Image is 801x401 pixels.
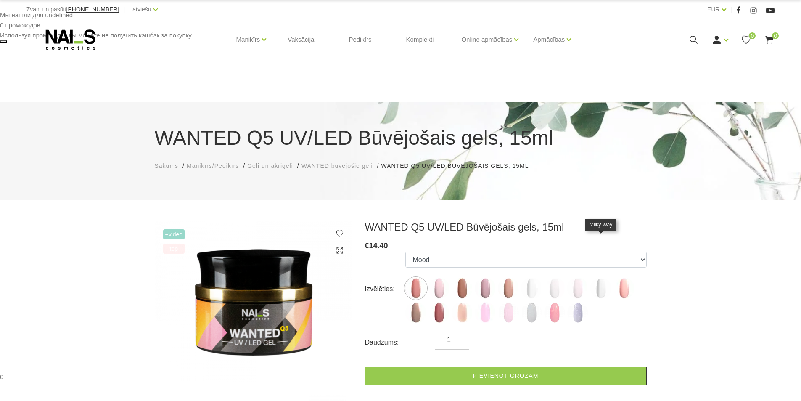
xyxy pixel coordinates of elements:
[155,162,179,170] a: Sākums
[236,23,260,56] a: Manikīrs
[187,162,239,170] a: Manikīrs/Pedikīrs
[475,302,496,323] img: ...
[342,19,378,60] a: Pedikīrs
[247,162,293,170] a: Geli un akrigeli
[521,278,542,299] img: ...
[764,35,775,45] a: 0
[130,4,151,14] a: Latviešu
[369,242,388,250] span: 14.40
[365,221,647,234] h3: WANTED Q5 UV/LED Būvējošais gels, 15ml
[66,6,119,13] a: [PHONE_NUMBER]
[365,336,436,349] div: Daudzums:
[124,4,125,15] span: |
[405,278,426,299] img: ...
[365,282,406,296] div: Izvēlēties:
[749,32,756,39] span: 0
[741,35,751,45] a: 0
[730,4,732,15] span: |
[544,302,565,323] img: ...
[567,302,588,323] img: ...
[155,221,352,382] img: ...
[544,278,565,299] img: ...
[163,244,185,254] span: top
[452,302,473,323] img: ...
[461,23,512,56] a: Online apmācības
[281,19,321,60] a: Vaksācija
[301,162,373,170] a: WANTED būvējošie geli
[428,302,449,323] img: ...
[26,4,119,15] div: Zvani un pasūti
[155,162,179,169] span: Sākums
[498,278,519,299] img: ...
[247,162,293,169] span: Geli un akrigeli
[301,162,373,169] span: WANTED būvējošie geli
[155,123,647,153] h1: WANTED Q5 UV/LED Būvējošais gels, 15ml
[399,19,441,60] a: Komplekti
[381,162,537,170] li: WANTED Q5 UV/LED Būvējošais gels, 15ml
[475,278,496,299] img: ...
[428,278,449,299] img: ...
[498,302,519,323] img: ...
[613,278,634,299] img: ...
[163,229,185,239] span: +Video
[365,242,369,250] span: €
[187,162,239,169] span: Manikīrs/Pedikīrs
[533,23,565,56] a: Apmācības
[772,32,779,39] span: 0
[405,302,426,323] img: ...
[590,278,611,299] img: ...
[521,302,542,323] img: ...
[567,278,588,299] img: ...
[365,367,647,385] a: Pievienot grozam
[452,278,473,299] img: ...
[707,4,720,14] a: EUR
